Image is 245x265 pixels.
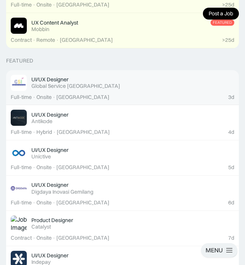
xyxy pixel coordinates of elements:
div: Onsite [36,94,52,100]
div: Full-time [11,164,32,171]
div: Featured [6,58,33,64]
a: Job ImageUI/UX DesignerDigdaya Inovasi Gemilang6dFull-time·Onsite·[GEOGRAPHIC_DATA] [6,176,239,211]
div: [GEOGRAPHIC_DATA] [56,235,109,241]
div: · [52,164,56,171]
div: Onsite [36,164,52,171]
img: Job Image [11,145,27,161]
img: Job Image [11,18,27,34]
a: Post a Job [203,8,239,20]
div: · [52,94,56,100]
div: MENU [206,246,223,254]
div: Onsite [36,199,52,206]
div: [GEOGRAPHIC_DATA] [57,129,110,135]
img: Job Image [11,75,27,91]
div: [GEOGRAPHIC_DATA] [56,164,109,171]
div: Digdaya Inovasi Gemilang [31,189,93,195]
div: [GEOGRAPHIC_DATA] [56,2,109,8]
div: 6d [228,199,234,206]
div: · [56,37,59,43]
div: >25d [222,2,234,8]
div: 5d [228,164,234,171]
img: Job Image [11,216,27,232]
div: Featured [213,20,232,25]
div: Onsite [36,235,52,241]
div: Full-time [11,94,32,100]
a: Job ImageUX Content AnalystFeaturedMobbin>25dContract·Remote·[GEOGRAPHIC_DATA] [6,13,239,48]
div: Unictive [31,153,51,160]
div: Full-time [11,129,32,135]
div: UI/UX Designer [31,181,69,188]
img: Job Image [11,110,27,126]
div: UI/UX Designer [31,76,69,83]
div: [GEOGRAPHIC_DATA] [56,199,109,206]
div: · [52,199,56,206]
div: Contract [11,235,32,241]
div: UI/UX Designer [31,111,69,118]
div: UX Content Analyst [31,19,78,26]
div: Contract [11,37,32,43]
div: Product Designer [31,217,73,224]
div: 3d [228,94,234,100]
div: Full-time [11,199,32,206]
div: UI/UX Designer [31,146,69,153]
div: Global Service [GEOGRAPHIC_DATA] [31,83,120,89]
div: · [33,2,36,8]
div: Full-time [11,2,32,8]
div: · [33,164,36,171]
a: Job ImageUI/UX DesignerUnictive5dFull-time·Onsite·[GEOGRAPHIC_DATA] [6,140,239,176]
div: · [33,37,36,43]
div: >25d [222,37,234,43]
img: Job Image [11,180,27,196]
div: Antikode [31,118,52,125]
div: Hybrid [36,129,52,135]
div: · [52,235,56,241]
div: Post a Job [209,10,233,17]
div: Mobbin [31,26,49,33]
div: 4d [228,129,234,135]
div: · [33,235,36,241]
a: Job ImageProduct DesignerCatalyst7dContract·Onsite·[GEOGRAPHIC_DATA] [6,211,239,246]
a: Job ImageUI/UX DesignerGlobal Service [GEOGRAPHIC_DATA]3dFull-time·Onsite·[GEOGRAPHIC_DATA] [6,70,239,105]
div: UI/UX Designer [31,252,69,259]
a: Job ImageUI/UX DesignerAntikode4dFull-time·Hybrid·[GEOGRAPHIC_DATA] [6,105,239,140]
div: Remote [36,37,55,43]
div: · [33,199,36,206]
div: Catalyst [31,224,51,230]
div: [GEOGRAPHIC_DATA] [60,37,113,43]
div: Onsite [36,2,52,8]
div: · [33,129,36,135]
div: [GEOGRAPHIC_DATA] [56,94,109,100]
div: · [53,129,56,135]
div: 7d [228,235,234,241]
div: · [52,2,56,8]
div: · [33,94,36,100]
